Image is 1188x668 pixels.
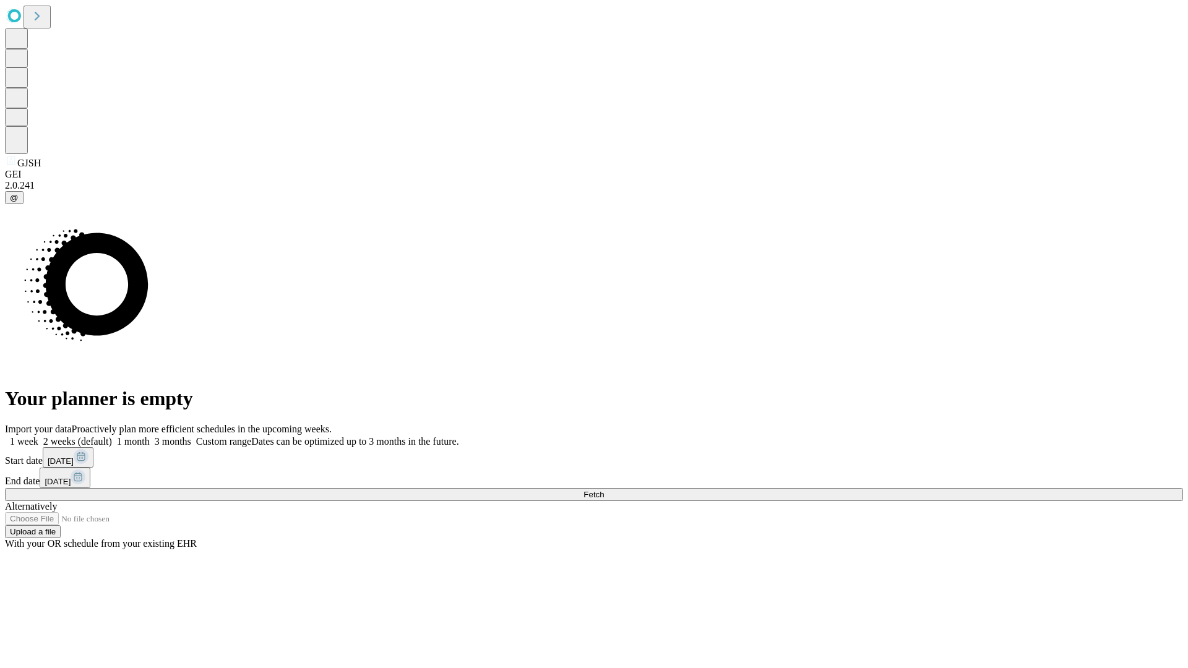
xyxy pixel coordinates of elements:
button: [DATE] [40,468,90,488]
span: With your OR schedule from your existing EHR [5,538,197,549]
button: Fetch [5,488,1183,501]
span: @ [10,193,19,202]
button: @ [5,191,24,204]
h1: Your planner is empty [5,387,1183,410]
div: 2.0.241 [5,180,1183,191]
span: 1 month [117,436,150,447]
span: [DATE] [45,477,71,486]
button: [DATE] [43,447,93,468]
span: 3 months [155,436,191,447]
span: Alternatively [5,501,57,512]
span: Fetch [583,490,604,499]
span: [DATE] [48,456,74,466]
div: Start date [5,447,1183,468]
div: GEI [5,169,1183,180]
span: Dates can be optimized up to 3 months in the future. [251,436,458,447]
span: 2 weeks (default) [43,436,112,447]
span: GJSH [17,158,41,168]
div: End date [5,468,1183,488]
span: 1 week [10,436,38,447]
span: Import your data [5,424,72,434]
span: Proactively plan more efficient schedules in the upcoming weeks. [72,424,332,434]
span: Custom range [196,436,251,447]
button: Upload a file [5,525,61,538]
